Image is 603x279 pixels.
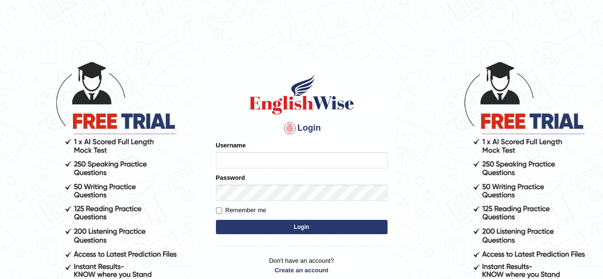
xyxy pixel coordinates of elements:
[247,73,356,116] img: Logo of English Wise sign in for intelligent practice with AI
[216,266,388,275] a: Create an account
[216,207,222,214] input: Remember me
[216,121,388,136] h4: Login
[216,206,266,215] label: Remember me
[216,173,245,182] label: Password
[216,141,246,150] label: Username
[216,220,388,234] button: Login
